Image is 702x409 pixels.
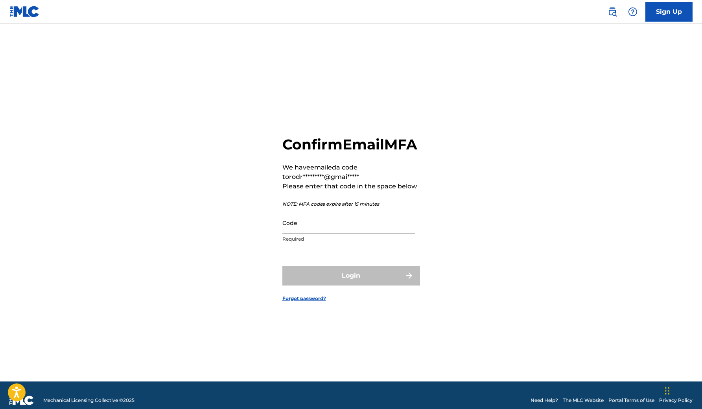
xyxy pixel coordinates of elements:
[604,4,620,20] a: Public Search
[282,295,326,302] a: Forgot password?
[282,201,420,208] p: NOTE: MFA codes expire after 15 minutes
[282,236,415,243] p: Required
[282,136,420,153] h2: Confirm Email MFA
[531,397,558,404] a: Need Help?
[645,2,693,22] a: Sign Up
[9,396,34,405] img: logo
[9,6,40,17] img: MLC Logo
[608,7,617,17] img: search
[625,4,641,20] div: Help
[628,7,638,17] img: help
[43,397,135,404] span: Mechanical Licensing Collective © 2025
[663,371,702,409] iframe: Chat Widget
[282,182,420,191] p: Please enter that code in the space below
[563,397,604,404] a: The MLC Website
[665,379,670,403] div: Drag
[608,397,654,404] a: Portal Terms of Use
[659,397,693,404] a: Privacy Policy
